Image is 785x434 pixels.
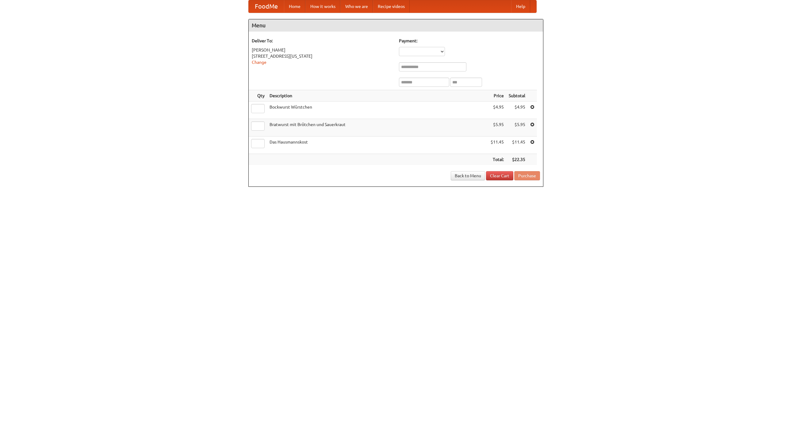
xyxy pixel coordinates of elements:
[488,154,506,165] th: Total:
[284,0,305,13] a: Home
[267,90,488,102] th: Description
[506,102,528,119] td: $4.95
[506,90,528,102] th: Subtotal
[488,136,506,154] td: $11.45
[267,136,488,154] td: Das Hausmannskost
[488,102,506,119] td: $4.95
[506,119,528,136] td: $5.95
[451,171,485,180] a: Back to Menu
[252,60,266,65] a: Change
[399,38,540,44] h5: Payment:
[252,38,393,44] h5: Deliver To:
[488,90,506,102] th: Price
[373,0,410,13] a: Recipe videos
[340,0,373,13] a: Who we are
[506,154,528,165] th: $22.35
[488,119,506,136] td: $5.95
[514,171,540,180] button: Purchase
[252,53,393,59] div: [STREET_ADDRESS][US_STATE]
[252,47,393,53] div: [PERSON_NAME]
[249,19,543,32] h4: Menu
[511,0,530,13] a: Help
[267,119,488,136] td: Bratwurst mit Brötchen und Sauerkraut
[249,90,267,102] th: Qty
[506,136,528,154] td: $11.45
[486,171,513,180] a: Clear Cart
[249,0,284,13] a: FoodMe
[305,0,340,13] a: How it works
[267,102,488,119] td: Bockwurst Würstchen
